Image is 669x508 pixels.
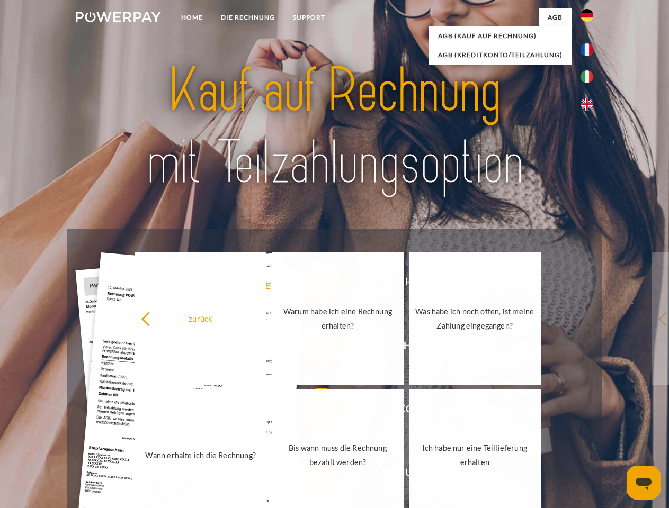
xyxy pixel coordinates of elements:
img: it [581,70,593,83]
div: zurück [141,311,260,325]
img: de [581,9,593,22]
a: SUPPORT [284,8,334,27]
iframe: Schaltfläche zum Öffnen des Messaging-Fensters [627,466,661,500]
img: en [581,98,593,111]
div: Wann erhalte ich die Rechnung? [141,448,260,462]
img: logo-powerpay-white.svg [76,12,161,22]
a: Was habe ich noch offen, ist meine Zahlung eingegangen? [409,252,541,385]
img: fr [581,43,593,56]
a: AGB (Kauf auf Rechnung) [429,26,572,46]
div: Ich habe nur eine Teillieferung erhalten [415,441,534,469]
a: Home [172,8,212,27]
div: Was habe ich noch offen, ist meine Zahlung eingegangen? [415,304,534,333]
div: Warum habe ich eine Rechnung erhalten? [278,304,397,333]
img: title-powerpay_de.svg [101,51,568,203]
a: agb [539,8,572,27]
div: Bis wann muss die Rechnung bezahlt werden? [278,441,397,469]
a: DIE RECHNUNG [212,8,284,27]
a: AGB (Kreditkonto/Teilzahlung) [429,46,572,65]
